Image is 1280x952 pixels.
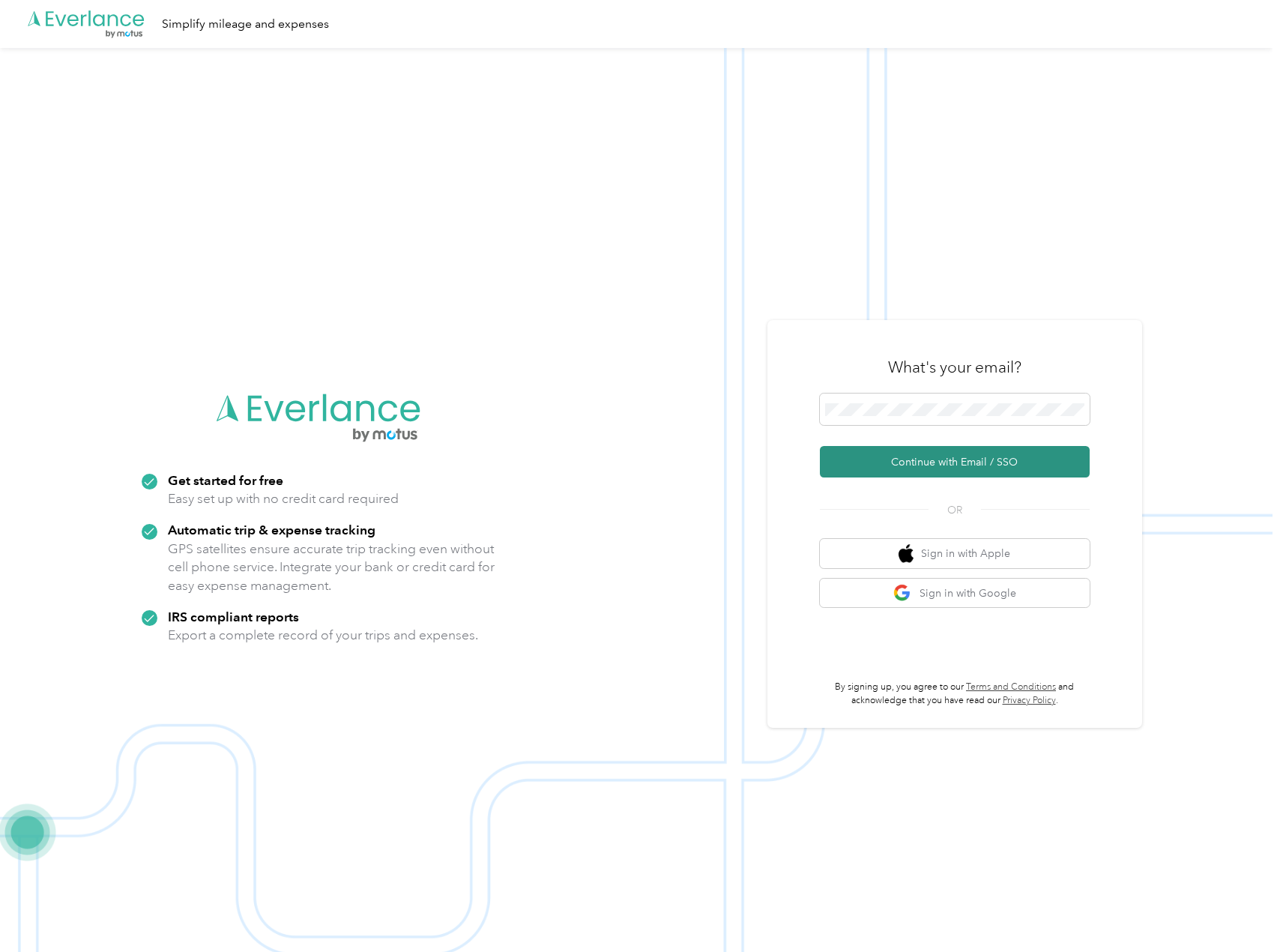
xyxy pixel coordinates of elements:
[1003,695,1056,706] a: Privacy Policy
[168,472,283,488] strong: Get started for free
[820,539,1090,568] button: apple logoSign in with Apple
[820,446,1090,477] button: Continue with Email / SSO
[162,15,329,34] div: Simplify mileage and expenses
[888,357,1021,378] h3: What's your email?
[966,681,1056,693] a: Terms and Conditions
[168,489,399,508] p: Easy set up with no credit card required
[168,609,299,624] strong: IRS compliant reports
[168,626,478,645] p: Export a complete record of your trips and expenses.
[168,522,375,537] strong: Automatic trip & expense tracking
[820,681,1090,707] p: By signing up, you agree to our and acknowledge that you have read our .
[899,544,914,563] img: apple logo
[820,579,1090,608] button: google logoSign in with Google
[893,584,912,603] img: google logo
[929,502,981,518] span: OR
[168,540,495,595] p: GPS satellites ensure accurate trip tracking even without cell phone service. Integrate your bank...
